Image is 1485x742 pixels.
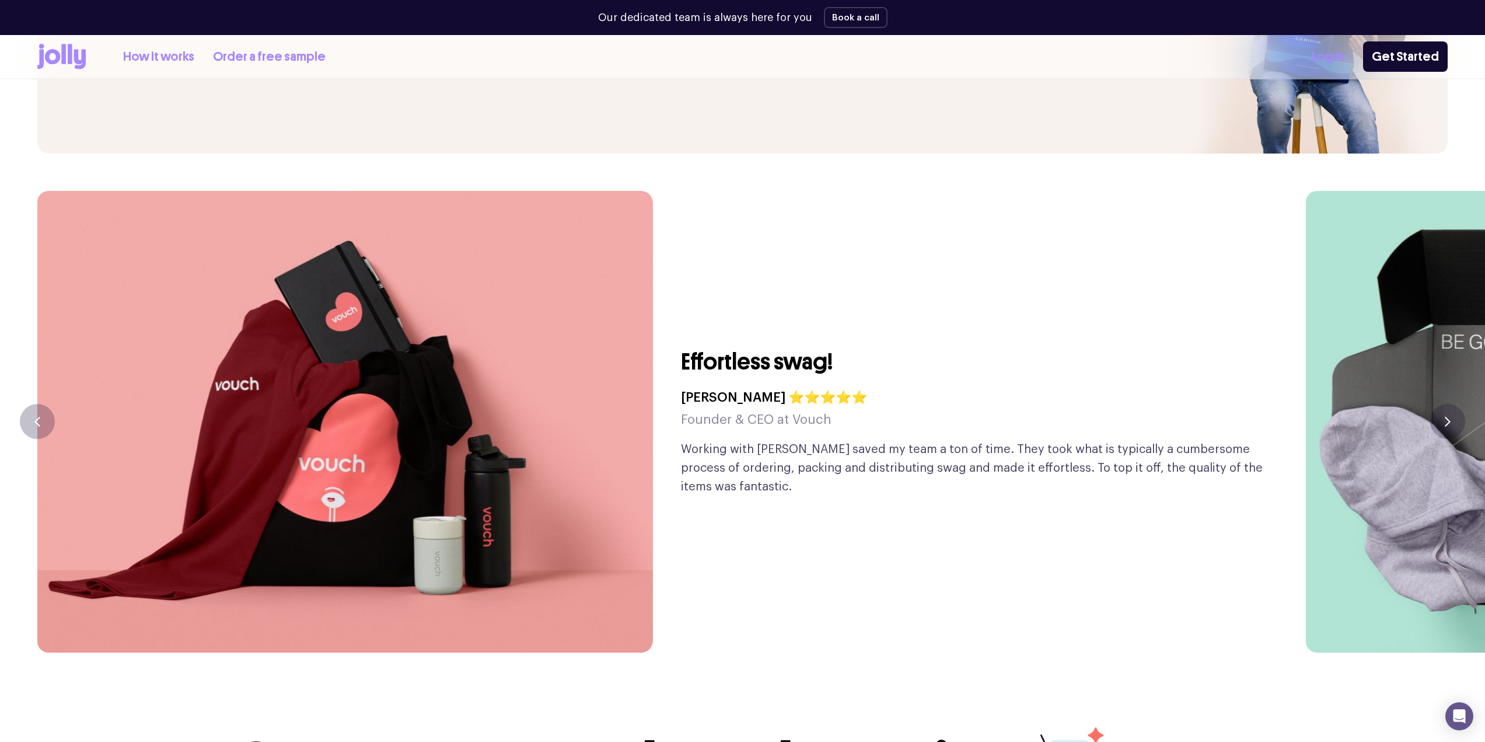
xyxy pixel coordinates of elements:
[598,10,812,26] p: Our dedicated team is always here for you
[1445,702,1473,730] div: Open Intercom Messenger
[681,440,1269,496] p: Working with [PERSON_NAME] saved my team a ton of time. They took what is typically a cumbersome ...
[824,7,887,28] button: Book a call
[681,386,867,409] h4: [PERSON_NAME] ⭐⭐⭐⭐⭐
[213,47,326,67] a: Order a free sample
[1312,47,1344,67] a: Log In
[123,47,194,67] a: How it works
[681,347,833,377] h3: Effortless swag!
[681,409,867,431] h5: Founder & CEO at Vouch
[1363,41,1448,72] a: Get Started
